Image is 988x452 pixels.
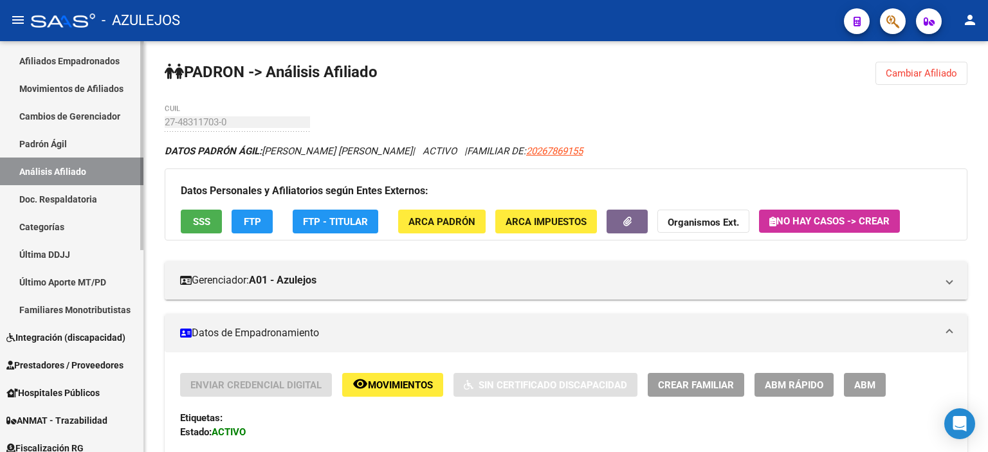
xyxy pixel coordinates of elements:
[658,379,734,391] span: Crear Familiar
[232,210,273,233] button: FTP
[875,62,967,85] button: Cambiar Afiliado
[102,6,180,35] span: - AZULEJOS
[293,210,378,233] button: FTP - Titular
[165,261,967,300] mat-expansion-panel-header: Gerenciador:A01 - Azulejos
[6,386,100,400] span: Hospitales Públicos
[844,373,886,397] button: ABM
[165,145,583,157] i: | ACTIVO |
[759,210,900,233] button: No hay casos -> Crear
[467,145,583,157] span: FAMILIAR DE:
[6,413,107,428] span: ANMAT - Trazabilidad
[368,379,433,391] span: Movimientos
[453,373,637,397] button: Sin Certificado Discapacidad
[180,426,212,438] strong: Estado:
[165,63,378,81] strong: PADRON -> Análisis Afiliado
[769,215,890,227] span: No hay casos -> Crear
[886,68,957,79] span: Cambiar Afiliado
[962,12,978,28] mat-icon: person
[6,330,125,345] span: Integración (discapacidad)
[398,210,486,233] button: ARCA Padrón
[180,326,937,340] mat-panel-title: Datos de Empadronamiento
[6,358,123,372] span: Prestadores / Proveedores
[181,182,951,200] h3: Datos Personales y Afiliatorios según Entes Externos:
[181,210,222,233] button: SSS
[165,145,412,157] span: [PERSON_NAME] [PERSON_NAME]
[190,379,322,391] span: Enviar Credencial Digital
[506,216,587,228] span: ARCA Impuestos
[479,379,627,391] span: Sin Certificado Discapacidad
[648,373,744,397] button: Crear Familiar
[944,408,975,439] div: Open Intercom Messenger
[180,373,332,397] button: Enviar Credencial Digital
[495,210,597,233] button: ARCA Impuestos
[180,273,937,287] mat-panel-title: Gerenciador:
[668,217,739,228] strong: Organismos Ext.
[193,216,210,228] span: SSS
[755,373,834,397] button: ABM Rápido
[165,314,967,352] mat-expansion-panel-header: Datos de Empadronamiento
[180,412,223,424] strong: Etiquetas:
[408,216,475,228] span: ARCA Padrón
[657,210,749,233] button: Organismos Ext.
[303,216,368,228] span: FTP - Titular
[212,426,246,438] strong: ACTIVO
[765,379,823,391] span: ABM Rápido
[352,376,368,392] mat-icon: remove_red_eye
[249,273,316,287] strong: A01 - Azulejos
[526,145,583,157] span: 20267869155
[10,12,26,28] mat-icon: menu
[342,373,443,397] button: Movimientos
[244,216,261,228] span: FTP
[854,379,875,391] span: ABM
[165,145,262,157] strong: DATOS PADRÓN ÁGIL:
